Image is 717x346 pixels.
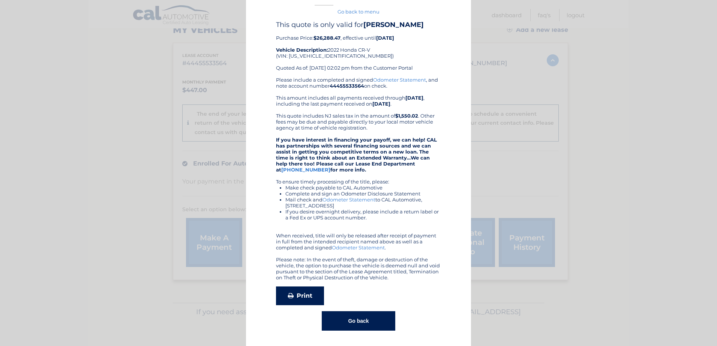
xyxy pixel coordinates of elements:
h4: This quote is only valid for [276,21,441,29]
strong: If you have interest in financing your payoff, we can help! CAL has partnerships with several fin... [276,137,437,173]
a: Odometer Statement [332,245,385,251]
a: Go back to menu [337,9,379,15]
div: Purchase Price: , effective until 2022 Honda CR-V (VIN: [US_VEHICLE_IDENTIFICATION_NUMBER]) Quote... [276,21,441,77]
a: Odometer Statement [322,197,375,203]
b: $26,288.47 [313,35,340,41]
a: Odometer Statement [373,77,426,83]
b: $1,550.02 [395,113,418,119]
button: Go back [322,311,395,331]
a: [PHONE_NUMBER] [281,167,330,173]
b: 44455533564 [330,83,364,89]
strong: Vehicle Description: [276,47,328,53]
li: Complete and sign an Odometer Disclosure Statement [285,191,441,197]
li: Make check payable to CAL Automotive [285,185,441,191]
li: Mail check and to CAL Automotive, [STREET_ADDRESS] [285,197,441,209]
li: If you desire overnight delivery, please include a return label or a Fed Ex or UPS account number. [285,209,441,221]
b: [PERSON_NAME] [363,21,424,29]
a: Print [276,286,324,305]
div: Please include a completed and signed , and note account number on check. This amount includes al... [276,77,441,280]
b: [DATE] [376,35,394,41]
b: [DATE] [405,95,423,101]
b: [DATE] [372,101,390,107]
